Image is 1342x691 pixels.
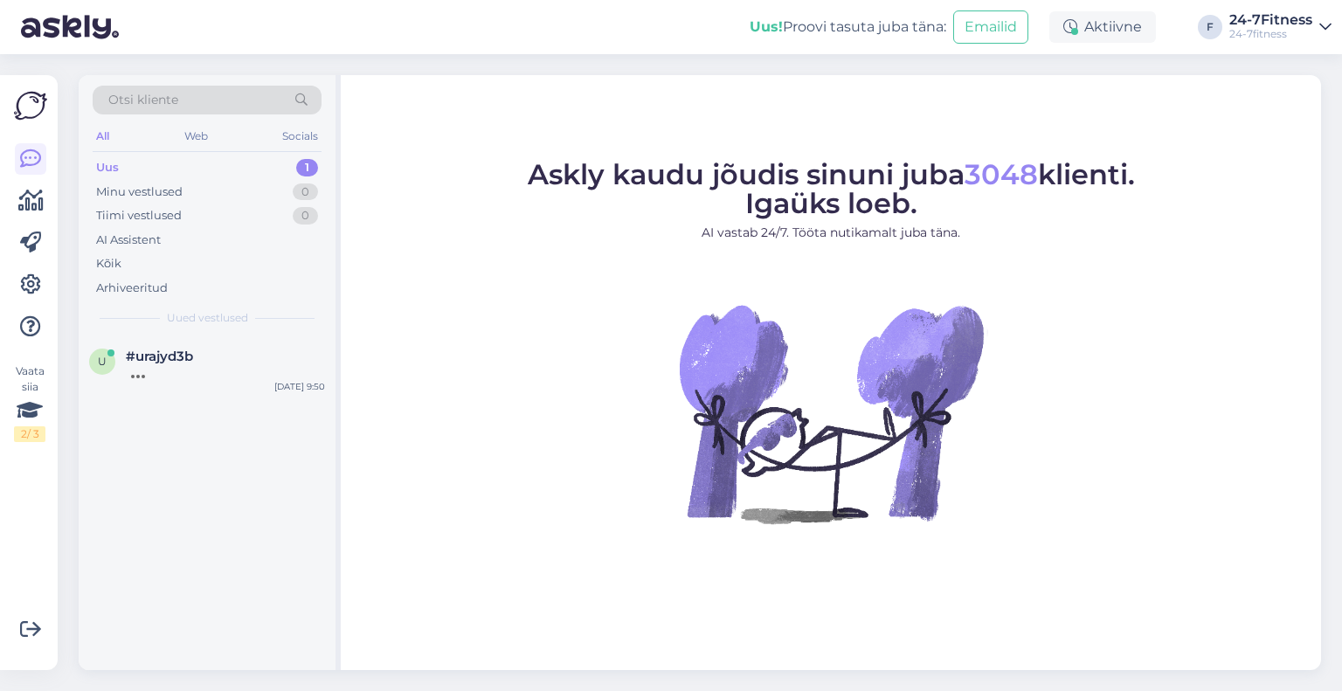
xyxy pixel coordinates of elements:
div: [DATE] 9:50 [274,380,325,393]
span: Otsi kliente [108,91,178,109]
div: F [1198,15,1222,39]
div: Vaata siia [14,363,45,442]
span: Askly kaudu jõudis sinuni juba klienti. Igaüks loeb. [528,157,1135,220]
span: 3048 [965,157,1038,191]
div: 2 / 3 [14,426,45,442]
div: Web [181,125,211,148]
div: Tiimi vestlused [96,207,182,225]
span: #urajyd3b [126,349,193,364]
div: Arhiveeritud [96,280,168,297]
img: Askly Logo [14,89,47,122]
div: 24-7Fitness [1229,13,1312,27]
div: Minu vestlused [96,183,183,201]
div: Proovi tasuta juba täna: [750,17,946,38]
div: Kõik [96,255,121,273]
div: 0 [293,207,318,225]
div: Socials [279,125,322,148]
span: u [98,355,107,368]
a: 24-7Fitness24-7fitness [1229,13,1332,41]
div: All [93,125,113,148]
span: Uued vestlused [167,310,248,326]
button: Emailid [953,10,1028,44]
div: Uus [96,159,119,176]
div: 0 [293,183,318,201]
div: 1 [296,159,318,176]
p: AI vastab 24/7. Tööta nutikamalt juba täna. [528,224,1135,242]
b: Uus! [750,18,783,35]
div: Aktiivne [1049,11,1156,43]
div: 24-7fitness [1229,27,1312,41]
div: AI Assistent [96,231,161,249]
img: No Chat active [674,256,988,570]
